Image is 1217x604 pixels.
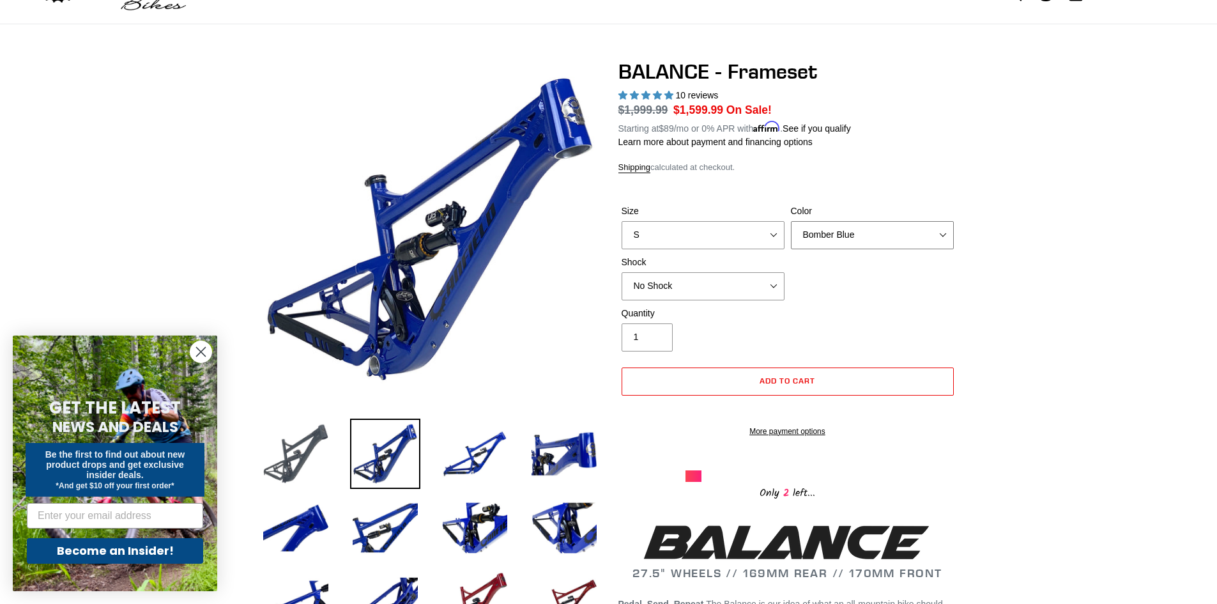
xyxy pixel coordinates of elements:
img: Load image into Gallery viewer, BALANCE - Frameset [261,419,331,489]
span: Be the first to find out about new product drops and get exclusive insider deals. [45,449,185,480]
a: Learn more about payment and financing options [618,137,813,147]
span: GET THE LATEST [49,396,181,419]
span: 2 [779,485,793,501]
span: $1,599.99 [673,104,723,116]
span: 10 reviews [675,90,718,100]
img: Load image into Gallery viewer, BALANCE - Frameset [261,493,331,563]
p: Starting at /mo or 0% APR with . [618,119,851,136]
span: On Sale! [726,102,772,118]
button: Add to cart [622,368,954,396]
h2: 27.5" WHEELS // 169MM REAR // 170MM FRONT [618,521,957,580]
button: Close dialog [190,341,212,363]
span: $89 [659,123,673,134]
div: calculated at checkout. [618,161,957,174]
img: Load image into Gallery viewer, BALANCE - Frameset [440,419,510,489]
label: Color [791,205,954,218]
img: Load image into Gallery viewer, BALANCE - Frameset [440,493,510,563]
img: Load image into Gallery viewer, BALANCE - Frameset [350,419,420,489]
span: Add to cart [760,376,815,385]
a: See if you qualify - Learn more about Affirm Financing (opens in modal) [783,123,851,134]
img: Load image into Gallery viewer, BALANCE - Frameset [350,493,420,563]
label: Size [622,205,785,218]
img: Load image into Gallery viewer, BALANCE - Frameset [529,493,599,563]
input: Enter your email address [27,503,203,529]
img: Load image into Gallery viewer, BALANCE - Frameset [529,419,599,489]
button: Become an Insider! [27,538,203,564]
a: More payment options [622,426,954,437]
a: Shipping [618,162,651,173]
h1: BALANCE - Frameset [618,59,957,84]
label: Shock [622,256,785,269]
span: Affirm [753,121,780,132]
span: NEWS AND DEALS [52,417,178,437]
label: Quantity [622,307,785,320]
s: $1,999.99 [618,104,668,116]
span: *And get $10 off your first order* [56,481,174,490]
span: 5.00 stars [618,90,676,100]
div: Only left... [685,482,890,502]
